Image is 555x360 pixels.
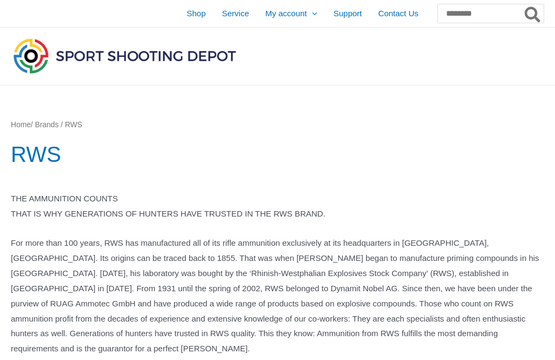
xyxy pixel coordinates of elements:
a: Home [11,121,31,129]
nav: Breadcrumb [11,118,544,132]
p: THE AMMUNITION COUNTS THAT IS WHY GENERATIONS OF HUNTERS HAVE TRUSTED IN THE RWS BRAND. [11,191,544,221]
p: For more than 100 years, RWS has manufactured all of its rifle ammunition exclusively at its head... [11,235,544,356]
h1: RWS [11,139,544,169]
img: Sport Shooting Depot [11,36,238,76]
button: Search [522,4,544,23]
